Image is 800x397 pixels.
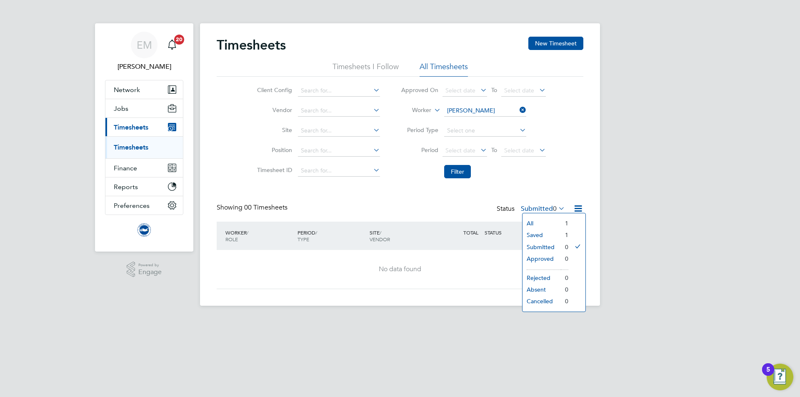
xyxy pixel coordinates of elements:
[105,99,183,117] button: Jobs
[504,147,534,154] span: Select date
[521,205,565,213] label: Submitted
[105,32,183,72] a: EM[PERSON_NAME]
[217,203,289,212] div: Showing
[370,236,390,242] span: VENDOR
[394,106,431,115] label: Worker
[105,223,183,237] a: Go to home page
[522,284,561,295] li: Absent
[401,86,438,94] label: Approved On
[114,86,140,94] span: Network
[522,217,561,229] li: All
[105,118,183,136] button: Timesheets
[401,146,438,154] label: Period
[255,146,292,154] label: Position
[255,166,292,174] label: Timesheet ID
[298,125,380,137] input: Search for...
[401,126,438,134] label: Period Type
[528,37,583,50] button: New Timesheet
[114,105,128,112] span: Jobs
[445,147,475,154] span: Select date
[561,241,568,253] li: 0
[164,32,180,58] a: 20
[137,40,152,50] span: EM
[298,165,380,177] input: Search for...
[315,229,317,236] span: /
[137,223,151,237] img: brightonandhovealbion-logo-retina.png
[553,205,557,213] span: 0
[255,86,292,94] label: Client Config
[522,241,561,253] li: Submitted
[114,143,148,151] a: Timesheets
[244,203,287,212] span: 00 Timesheets
[295,225,367,247] div: PERIOD
[561,229,568,241] li: 1
[522,253,561,265] li: Approved
[561,217,568,229] li: 1
[766,370,770,380] div: 5
[105,177,183,196] button: Reports
[217,37,286,53] h2: Timesheets
[561,253,568,265] li: 0
[497,203,567,215] div: Status
[297,236,309,242] span: TYPE
[138,262,162,269] span: Powered by
[255,106,292,114] label: Vendor
[380,229,381,236] span: /
[561,284,568,295] li: 0
[489,145,500,155] span: To
[444,105,526,117] input: Search for...
[223,225,295,247] div: WORKER
[138,269,162,276] span: Engage
[105,80,183,99] button: Network
[489,85,500,95] span: To
[114,183,138,191] span: Reports
[504,87,534,94] span: Select date
[114,123,148,131] span: Timesheets
[105,136,183,158] div: Timesheets
[247,229,248,236] span: /
[444,125,526,137] input: Select one
[522,295,561,307] li: Cancelled
[420,62,468,77] li: All Timesheets
[767,364,793,390] button: Open Resource Center, 5 new notifications
[127,262,162,277] a: Powered byEngage
[95,23,193,252] nav: Main navigation
[463,229,478,236] span: TOTAL
[561,295,568,307] li: 0
[225,236,238,242] span: ROLE
[225,265,575,274] div: No data found
[105,159,183,177] button: Finance
[114,202,150,210] span: Preferences
[105,196,183,215] button: Preferences
[174,35,184,45] span: 20
[114,164,137,172] span: Finance
[561,272,568,284] li: 0
[482,225,526,240] div: STATUS
[367,225,440,247] div: SITE
[298,145,380,157] input: Search for...
[444,165,471,178] button: Filter
[522,272,561,284] li: Rejected
[298,105,380,117] input: Search for...
[522,229,561,241] li: Saved
[298,85,380,97] input: Search for...
[445,87,475,94] span: Select date
[105,62,183,72] span: Edyta Marchant
[332,62,399,77] li: Timesheets I Follow
[255,126,292,134] label: Site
